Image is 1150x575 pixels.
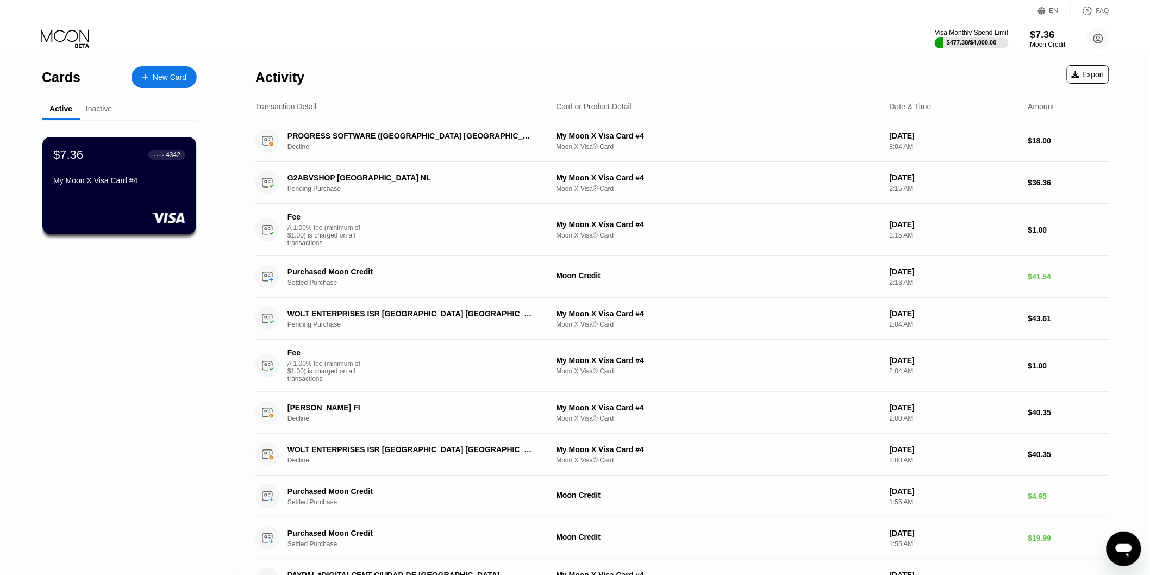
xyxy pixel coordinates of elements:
div: Settled Purchase [287,540,551,548]
div: 4342 [166,151,180,159]
div: Purchased Moon Credit [287,487,532,496]
div: Inactive [86,104,112,113]
div: FAQ [1071,5,1109,16]
div: Moon X Visa® Card [557,367,881,375]
div: Moon X Visa® Card [557,185,881,192]
div: [DATE] [890,487,1020,496]
div: 2:04 AM [890,321,1020,328]
div: My Moon X Visa Card #4 [557,356,881,365]
div: $7.36● ● ● ●4342My Moon X Visa Card #4 [42,137,196,234]
div: Card or Product Detail [557,102,632,111]
div: Date & Time [890,102,932,111]
div: Moon X Visa® Card [557,143,881,151]
div: 2:15 AM [890,232,1020,239]
div: Activity [255,70,304,85]
div: Moon X Visa® Card [557,232,881,239]
div: [DATE] [890,309,1020,318]
div: $7.36Moon Credit [1030,29,1066,48]
div: A 1.00% fee (minimum of $1.00) is charged on all transactions [287,224,369,247]
div: FAQ [1096,7,1109,15]
div: $18.00 [1028,136,1109,145]
div: Cards [42,70,80,85]
div: $19.99 [1028,534,1109,542]
div: Purchased Moon Credit [287,267,532,276]
div: FeeA 1.00% fee (minimum of $1.00) is charged on all transactionsMy Moon X Visa Card #4Moon X Visa... [255,204,1109,256]
div: WOLT ENTERPRISES ISR [GEOGRAPHIC_DATA] [GEOGRAPHIC_DATA] [287,445,532,454]
div: Fee [287,212,364,221]
div: $40.35 [1028,450,1109,459]
div: [DATE] [890,132,1020,140]
div: Decline [287,457,551,464]
div: Purchased Moon Credit [287,529,532,537]
div: My Moon X Visa Card #4 [557,220,881,229]
div: 1:55 AM [890,498,1020,506]
div: Purchased Moon CreditSettled PurchaseMoon Credit[DATE]1:55 AM$19.99 [255,517,1109,559]
div: Visa Monthly Spend Limit [935,29,1008,36]
div: WOLT ENTERPRISES ISR [GEOGRAPHIC_DATA] [GEOGRAPHIC_DATA]Pending PurchaseMy Moon X Visa Card #4Moo... [255,298,1109,340]
div: A 1.00% fee (minimum of $1.00) is charged on all transactions [287,360,369,383]
div: $1.00 [1028,226,1109,234]
div: Moon Credit [557,491,881,499]
div: 1:55 AM [890,540,1020,548]
div: Decline [287,143,551,151]
div: Settled Purchase [287,498,551,506]
div: 2:04 AM [890,367,1020,375]
div: My Moon X Visa Card #4 [557,309,881,318]
div: $41.54 [1028,272,1109,281]
div: Purchased Moon CreditSettled PurchaseMoon Credit[DATE]1:55 AM$4.95 [255,476,1109,517]
div: My Moon X Visa Card #4 [557,173,881,182]
div: Settled Purchase [287,279,551,286]
div: 2:00 AM [890,457,1020,464]
div: New Card [132,66,197,88]
div: $43.61 [1028,314,1109,323]
div: Moon Credit [1030,41,1066,48]
div: [PERSON_NAME] FI [287,403,532,412]
div: PROGRESS SOFTWARE ([GEOGRAPHIC_DATA] [GEOGRAPHIC_DATA] [287,132,532,140]
div: WOLT ENTERPRISES ISR [GEOGRAPHIC_DATA] [GEOGRAPHIC_DATA] [287,309,532,318]
div: 2:15 AM [890,185,1020,192]
div: [DATE] [890,403,1020,412]
div: My Moon X Visa Card #4 [557,445,881,454]
div: ● ● ● ● [153,153,164,157]
div: Active [49,104,72,113]
div: Moon X Visa® Card [557,457,881,464]
div: $36.36 [1028,178,1109,187]
div: My Moon X Visa Card #4 [557,403,881,412]
div: Decline [287,415,551,422]
div: My Moon X Visa Card #4 [557,132,881,140]
div: WOLT ENTERPRISES ISR [GEOGRAPHIC_DATA] [GEOGRAPHIC_DATA]DeclineMy Moon X Visa Card #4Moon X Visa®... [255,434,1109,476]
div: Pending Purchase [287,185,551,192]
div: Export [1067,65,1109,84]
iframe: Button to launch messaging window [1107,532,1141,566]
div: [DATE] [890,356,1020,365]
div: My Moon X Visa Card #4 [53,176,185,185]
div: Purchased Moon CreditSettled PurchaseMoon Credit[DATE]2:13 AM$41.54 [255,256,1109,298]
div: $7.36 [1030,29,1066,41]
div: FeeA 1.00% fee (minimum of $1.00) is charged on all transactionsMy Moon X Visa Card #4Moon X Visa... [255,340,1109,392]
div: Moon Credit [557,533,881,541]
div: [DATE] [890,267,1020,276]
div: G2ABVSHOP [GEOGRAPHIC_DATA] NLPending PurchaseMy Moon X Visa Card #4Moon X Visa® Card[DATE]2:15 A... [255,162,1109,204]
div: EN [1038,5,1071,16]
div: [DATE] [890,220,1020,229]
div: [PERSON_NAME] FIDeclineMy Moon X Visa Card #4Moon X Visa® Card[DATE]2:00 AM$40.35 [255,392,1109,434]
div: 8:04 AM [890,143,1020,151]
div: [DATE] [890,173,1020,182]
div: [DATE] [890,529,1020,537]
div: 2:13 AM [890,279,1020,286]
div: $4.95 [1028,492,1109,501]
div: EN [1049,7,1059,15]
div: Transaction Detail [255,102,316,111]
div: PROGRESS SOFTWARE ([GEOGRAPHIC_DATA] [GEOGRAPHIC_DATA]DeclineMy Moon X Visa Card #4Moon X Visa® C... [255,120,1109,162]
div: [DATE] [890,445,1020,454]
div: G2ABVSHOP [GEOGRAPHIC_DATA] NL [287,173,532,182]
div: Amount [1028,102,1054,111]
div: $477.38 / $4,000.00 [947,39,997,46]
div: 2:00 AM [890,415,1020,422]
div: $7.36 [53,148,83,162]
div: Moon Credit [557,271,881,280]
div: Export [1072,70,1104,79]
div: Pending Purchase [287,321,551,328]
